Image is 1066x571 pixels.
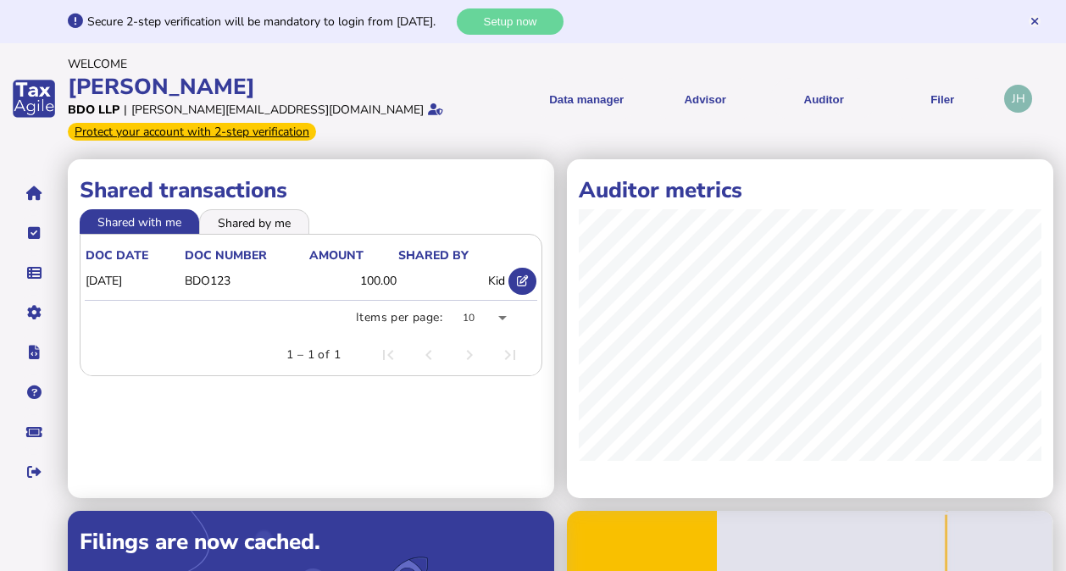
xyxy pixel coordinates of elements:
div: Amount [309,247,364,263]
div: 1 – 1 of 1 [286,346,341,363]
button: Help pages [16,374,52,410]
h1: Shared transactions [80,175,542,205]
button: Raise a support ticket [16,414,52,450]
button: Filer [889,78,996,119]
button: Hide message [1029,15,1041,27]
div: [PERSON_NAME] [68,72,491,102]
div: shared by [398,247,469,263]
menu: navigate products [499,78,996,119]
li: Shared with me [80,209,199,233]
div: doc number [185,247,307,263]
div: | [124,102,127,118]
button: Home [16,175,52,211]
div: shared by [398,247,506,263]
td: [DATE] [85,264,184,299]
div: Welcome [68,56,491,72]
div: Items per page: [356,309,442,326]
td: Kid [397,264,507,299]
div: Secure 2-step verification will be mandatory to login from [DATE]. [87,14,452,30]
div: doc date [86,247,183,263]
div: doc date [86,247,148,263]
td: BDO123 [184,264,308,299]
button: Shows a dropdown of Data manager options [533,78,640,119]
button: Developer hub links [16,335,52,370]
li: Shared by me [199,209,309,233]
div: From Oct 1, 2025, 2-step verification will be required to login. Set it up now... [68,123,316,141]
div: Profile settings [1004,85,1032,113]
div: [PERSON_NAME][EMAIL_ADDRESS][DOMAIN_NAME] [131,102,424,118]
button: Manage settings [16,295,52,330]
div: Amount [309,247,397,263]
i: Data manager [27,273,42,274]
button: Open shared transaction [508,268,536,296]
button: Auditor [770,78,877,119]
button: Shows a dropdown of VAT Advisor options [652,78,758,119]
h1: Auditor metrics [579,175,1041,205]
button: Data manager [16,255,52,291]
button: Tasks [16,215,52,251]
div: Filings are now cached. [80,527,542,557]
div: BDO LLP [68,102,119,118]
button: Setup now [457,8,564,35]
td: 100.00 [308,264,397,299]
div: doc number [185,247,267,263]
button: Sign out [16,454,52,490]
i: Email verified [428,103,443,115]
